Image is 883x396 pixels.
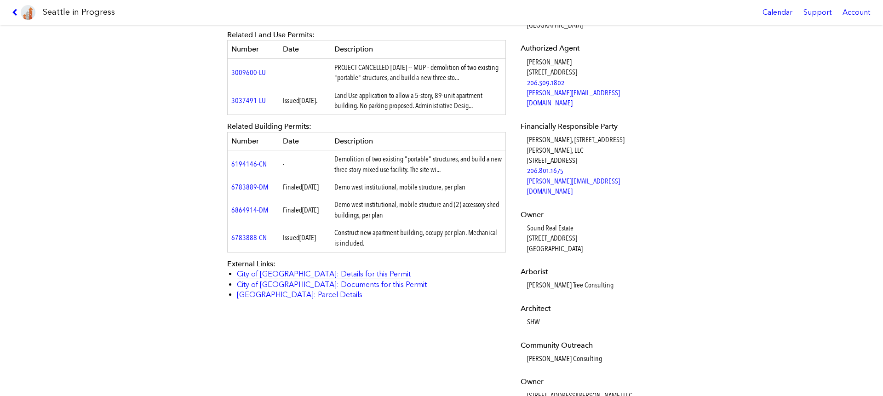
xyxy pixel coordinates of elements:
dd: [PERSON_NAME], [STREET_ADDRESS][PERSON_NAME], LLC [STREET_ADDRESS] [527,135,654,196]
a: 6783889-DM [231,183,268,191]
a: City of [GEOGRAPHIC_DATA]: Details for this Permit [237,270,411,278]
th: Number [228,40,279,58]
td: Issued . [279,87,331,115]
dt: Authorized Agent [521,43,654,53]
td: Finaled [279,178,331,196]
dd: SHW [527,317,654,327]
span: [DATE] [299,233,316,242]
td: Demo west institutional, mobile structure and (2) accessory shed buildings, per plan [331,196,506,224]
a: [PERSON_NAME][EMAIL_ADDRESS][DOMAIN_NAME] [527,88,620,107]
a: 3037491-LU [231,96,266,105]
a: 3009600-LU [231,68,266,77]
dd: [PERSON_NAME] [STREET_ADDRESS] [527,57,654,109]
span: [DATE] [299,96,316,105]
span: External Links: [227,259,275,268]
dt: Owner [521,210,654,220]
a: 6783888-CN [231,233,267,242]
dt: Owner [521,377,654,387]
dd: Sound Real Estate [STREET_ADDRESS] [GEOGRAPHIC_DATA] [527,223,654,254]
td: - [279,150,331,178]
th: Date [279,132,331,150]
a: 206.309.1802 [527,78,564,87]
dt: Financially Responsible Party [521,121,654,132]
td: Finaled [279,196,331,224]
dt: Architect [521,304,654,314]
span: [DATE] [302,183,319,191]
td: Construct new apartment building, occupy per plan. Mechanical is included. [331,224,506,252]
td: PROJECT CANCELLED [DATE] -- MUP - demolition of two existing "portable" structures, and build a n... [331,58,506,86]
dd: [PERSON_NAME] Consulting [527,354,654,364]
td: Issued [279,224,331,252]
td: Demolition of two existing "portable" structures, and build a new three story mixed use facility.... [331,150,506,178]
img: favicon-96x96.png [21,5,35,20]
dt: Community Outreach [521,340,654,350]
th: Number [228,132,279,150]
th: Date [279,40,331,58]
td: Demo west institutional, mobile structure, per plan [331,178,506,196]
a: [PERSON_NAME][EMAIL_ADDRESS][DOMAIN_NAME] [527,177,620,195]
a: 6194146-CN [231,160,267,168]
th: Description [331,132,506,150]
th: Description [331,40,506,58]
h1: Seattle in Progress [43,6,115,18]
dt: Arborist [521,267,654,277]
dd: [PERSON_NAME] Tree Consulting [527,280,654,290]
a: 6864914-DM [231,206,268,214]
span: Related Building Permits: [227,122,311,131]
a: [GEOGRAPHIC_DATA]: Parcel Details [237,290,362,299]
a: 206.801.1675 [527,166,563,175]
span: Related Land Use Permits: [227,30,315,39]
span: [DATE] [302,206,319,214]
a: City of [GEOGRAPHIC_DATA]: Documents for this Permit [237,280,427,289]
td: Land Use application to allow a 5-story, 89-unit apartment building. No parking proposed. Adminis... [331,87,506,115]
